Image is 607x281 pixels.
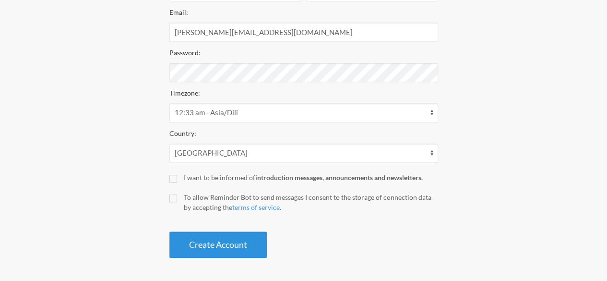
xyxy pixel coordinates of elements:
a: terms of service [232,203,280,211]
button: Create Account [169,232,267,258]
label: Password: [169,49,201,57]
label: Email: [169,8,188,16]
label: Country: [169,129,196,137]
label: Timezone: [169,89,200,97]
strong: introduction messages, announcements and newsletters. [255,173,423,182]
div: To allow Reminder Bot to send messages I consent to the storage of connection data by accepting t... [184,192,438,212]
input: To allow Reminder Bot to send messages I consent to the storage of connection data by accepting t... [169,195,177,202]
div: I want to be informed of [184,172,438,183]
input: I want to be informed ofintroduction messages, announcements and newsletters. [169,175,177,183]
